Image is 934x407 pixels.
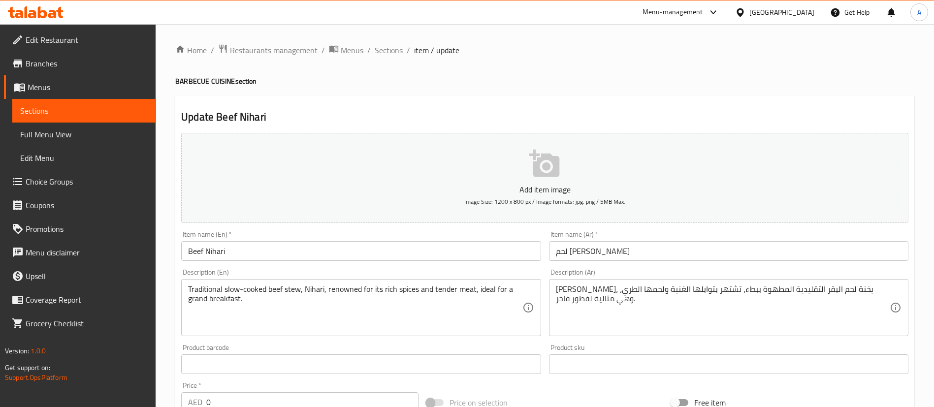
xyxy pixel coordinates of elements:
a: Edit Menu [12,146,156,170]
span: item / update [414,44,459,56]
li: / [322,44,325,56]
span: Branches [26,58,148,69]
a: Support.OpsPlatform [5,371,67,384]
a: Sections [12,99,156,123]
span: Full Menu View [20,128,148,140]
a: Coverage Report [4,288,156,312]
span: Coupons [26,199,148,211]
span: Coverage Report [26,294,148,306]
a: Full Menu View [12,123,156,146]
button: Add item imageImage Size: 1200 x 800 px / Image formats: jpg, png / 5MB Max. [181,133,908,223]
span: Menus [28,81,148,93]
span: 1.0.0 [31,344,46,357]
div: [GEOGRAPHIC_DATA] [749,7,814,18]
h4: BARBECUE CUISINE section [175,76,914,86]
a: Home [175,44,207,56]
span: Promotions [26,223,148,235]
span: A [917,7,921,18]
div: Menu-management [643,6,703,18]
span: Get support on: [5,361,50,374]
a: Menu disclaimer [4,241,156,264]
h2: Update Beef Nihari [181,110,908,125]
a: Branches [4,52,156,75]
a: Sections [375,44,403,56]
span: Choice Groups [26,176,148,188]
a: Menus [329,44,363,57]
a: Restaurants management [218,44,318,57]
span: Edit Restaurant [26,34,148,46]
span: Edit Menu [20,152,148,164]
a: Choice Groups [4,170,156,193]
input: Please enter product barcode [181,354,541,374]
li: / [211,44,214,56]
a: Grocery Checklist [4,312,156,335]
span: Image Size: 1200 x 800 px / Image formats: jpg, png / 5MB Max. [464,196,625,207]
p: Add item image [196,184,893,195]
span: Grocery Checklist [26,317,148,329]
input: Enter name Ar [549,241,908,261]
input: Enter name En [181,241,541,261]
span: Sections [20,105,148,117]
span: Version: [5,344,29,357]
input: Please enter product sku [549,354,908,374]
a: Promotions [4,217,156,241]
nav: breadcrumb [175,44,914,57]
span: Upsell [26,270,148,282]
textarea: [PERSON_NAME]، يخنة لحم البقر التقليدية المطهوة ببطء، تشتهر بتوابلها الغنية ولحمها الطري، وهي مثا... [556,284,890,331]
li: / [407,44,410,56]
a: Menus [4,75,156,99]
a: Upsell [4,264,156,288]
li: / [367,44,371,56]
a: Coupons [4,193,156,217]
a: Edit Restaurant [4,28,156,52]
span: Menus [341,44,363,56]
span: Restaurants management [230,44,318,56]
span: Menu disclaimer [26,247,148,258]
textarea: Traditional slow-cooked beef stew, Nihari, renowned for its rich spices and tender meat, ideal fo... [188,284,522,331]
